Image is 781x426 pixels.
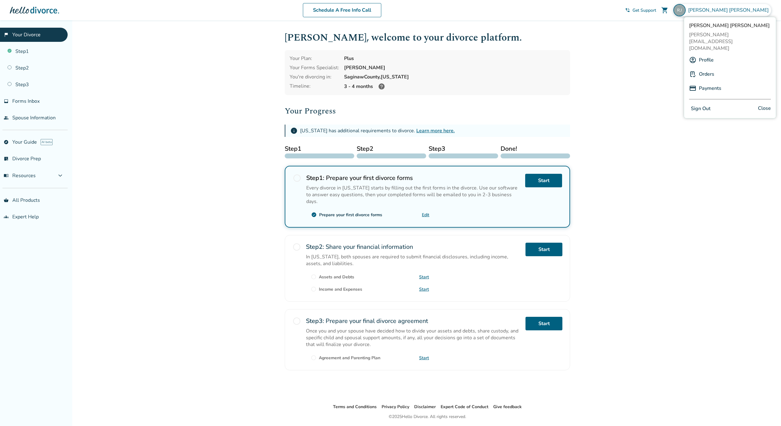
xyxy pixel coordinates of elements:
span: radio_button_unchecked [293,174,301,182]
span: shopping_cart [661,6,668,14]
span: Close [758,104,771,113]
a: Payments [699,82,721,94]
a: phone_in_talkGet Support [625,7,656,13]
span: inbox [4,99,9,104]
img: P [689,85,696,92]
span: shopping_basket [4,198,9,203]
strong: Step 2 : [306,243,324,251]
span: flag_2 [4,32,9,37]
h2: Share your financial information [306,243,521,251]
span: check_circle [311,212,317,217]
a: Start [525,317,562,330]
span: radio_button_unchecked [292,317,301,325]
span: Forms Inbox [12,98,40,105]
span: list_alt_check [4,156,9,161]
a: Learn more here. [416,127,455,134]
span: groups [4,214,9,219]
div: Your Plan: [290,55,339,62]
div: Assets and Debts [319,274,354,280]
a: Terms and Conditions [333,404,377,410]
h2: Your Progress [285,105,570,117]
span: info [290,127,298,134]
a: Start [525,174,562,187]
a: Schedule A Free Info Call [303,3,381,17]
img: A [689,56,696,64]
h1: [PERSON_NAME] , welcome to your divorce platform. [285,30,570,45]
div: Plus [344,55,565,62]
strong: Step 3 : [306,317,324,325]
img: P [689,70,696,78]
strong: Step 1 : [306,174,324,182]
div: 3 - 4 months [344,83,565,90]
span: expand_more [57,172,64,179]
div: [US_STATE] has additional requirements to divorce. [300,127,455,134]
span: Step 1 [285,144,354,153]
div: Saginaw County, [US_STATE] [344,74,565,80]
button: Sign Out [689,104,712,113]
span: [PERSON_NAME] [PERSON_NAME] [689,22,771,29]
div: Timeline: [290,83,339,90]
div: Prepare your first divorce forms [319,212,382,218]
a: Start [419,274,429,280]
div: Your Forms Specialist: [290,64,339,71]
span: explore [4,140,9,145]
li: Disclaimer [414,403,436,411]
span: phone_in_talk [625,8,630,13]
h2: Prepare your final divorce agreement [306,317,521,325]
span: people [4,115,9,120]
a: Start [525,243,562,256]
span: menu_book [4,173,9,178]
span: radio_button_unchecked [311,274,316,280]
div: Once you and your spouse have decided how to divide your assets and debts, share custody, and spe... [306,328,521,348]
span: radio_button_unchecked [292,243,301,251]
div: Agreement and Parenting Plan [319,355,380,361]
a: Start [419,286,429,292]
span: Done! [501,144,570,153]
span: Get Support [632,7,656,13]
a: Orders [699,68,714,80]
a: Privacy Policy [382,404,409,410]
div: In [US_STATE], both spouses are required to submit financial disclosures, including income, asset... [306,253,521,267]
div: © 2025 Hello Divorce. All rights reserved. [389,413,466,420]
span: radio_button_unchecked [311,286,316,292]
div: Every divorce in [US_STATE] starts by filling out the first forms in the divorce. Use our softwar... [306,185,520,205]
li: Give feedback [493,403,522,411]
span: Step 2 [357,144,426,153]
span: [PERSON_NAME][EMAIL_ADDRESS][DOMAIN_NAME] [689,31,771,52]
h2: Prepare your first divorce forms [306,174,520,182]
span: AI beta [41,139,53,145]
a: Profile [699,54,714,66]
a: Expert Code of Conduct [441,404,488,410]
div: You're divorcing in: [290,74,339,80]
iframe: Chat Widget [750,396,781,426]
a: Edit [422,212,429,218]
div: [PERSON_NAME] [344,64,565,71]
div: Income and Expenses [319,286,362,292]
span: Resources [4,172,36,179]
a: Start [419,355,429,361]
span: [PERSON_NAME] [PERSON_NAME] [688,7,771,14]
span: Step 3 [429,144,498,153]
img: becky.johnson2@q2.com [673,4,686,16]
span: radio_button_unchecked [311,355,316,360]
